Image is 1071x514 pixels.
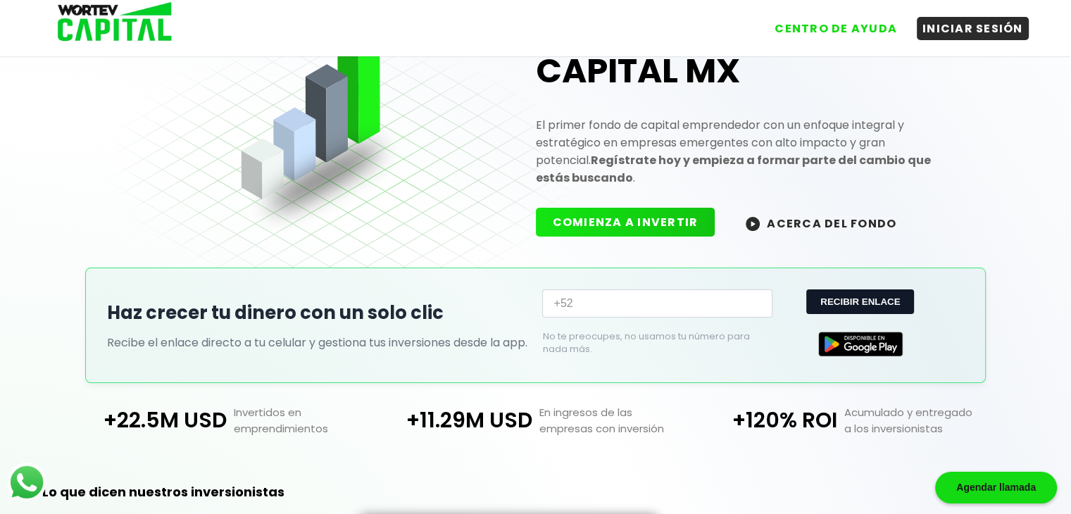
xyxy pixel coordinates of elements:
p: El primer fondo de capital emprendedor con un enfoque integral y estratégico en empresas emergent... [536,116,964,187]
p: +11.29M USD [383,404,532,437]
strong: Regístrate hoy y empieza a formar parte del cambio que estás buscando [536,152,931,186]
img: logos_whatsapp-icon.242b2217.svg [7,463,46,502]
p: +120% ROI [688,404,837,437]
a: CENTRO DE AYUDA [755,6,903,40]
h1: Únete a WORTEV CAPITAL MX [536,4,964,94]
button: ACERCA DEL FONDO [729,208,913,238]
div: Agendar llamada [935,472,1057,503]
img: wortev-capital-acerca-del-fondo [746,217,760,231]
button: COMIENZA A INVERTIR [536,208,715,237]
a: COMIENZA A INVERTIR [536,214,729,230]
p: En ingresos de las empresas con inversión [532,404,689,437]
p: +22.5M USD [77,404,227,437]
p: Invertidos en emprendimientos [227,404,383,437]
p: Recibe el enlace directo a tu celular y gestiona tus inversiones desde la app. [107,334,528,351]
a: INICIAR SESIÓN [903,6,1029,40]
p: Acumulado y entregado a los inversionistas [837,404,994,437]
button: INICIAR SESIÓN [917,17,1029,40]
img: Google Play [818,332,903,356]
button: RECIBIR ENLACE [806,289,914,314]
button: CENTRO DE AYUDA [769,17,903,40]
p: No te preocupes, no usamos tu número para nada más. [542,330,749,356]
h2: Haz crecer tu dinero con un solo clic [107,299,528,327]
